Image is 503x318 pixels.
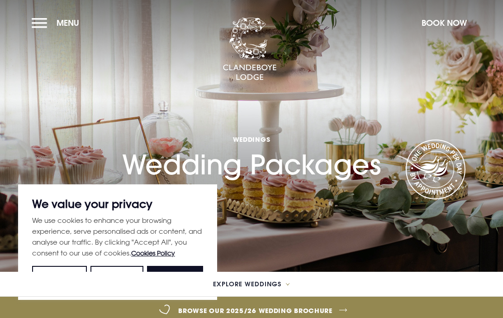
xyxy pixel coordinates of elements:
[131,249,175,257] a: Cookies Policy
[147,266,203,286] button: Accept All
[57,18,79,28] span: Menu
[417,13,471,33] button: Book Now
[32,13,84,33] button: Menu
[32,215,203,259] p: We use cookies to enhance your browsing experience, serve personalised ads or content, and analys...
[90,266,143,286] button: Reject All
[32,198,203,209] p: We value your privacy
[18,184,217,300] div: We value your privacy
[32,266,87,286] button: Customise
[122,135,381,144] span: Weddings
[122,96,381,181] h1: Wedding Packages
[223,18,277,81] img: Clandeboye Lodge
[213,281,281,287] span: Explore Weddings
